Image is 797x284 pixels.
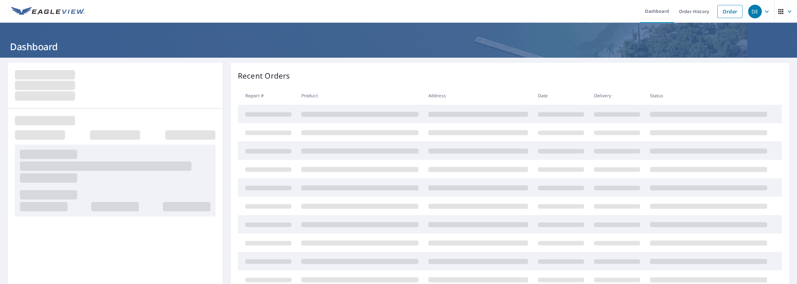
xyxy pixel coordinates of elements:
[717,5,743,18] a: Order
[238,70,290,81] p: Recent Orders
[748,5,762,18] div: DE
[533,86,589,105] th: Date
[589,86,645,105] th: Delivery
[238,86,296,105] th: Report #
[296,86,423,105] th: Product
[423,86,533,105] th: Address
[7,40,790,53] h1: Dashboard
[645,86,772,105] th: Status
[11,7,85,16] img: EV Logo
